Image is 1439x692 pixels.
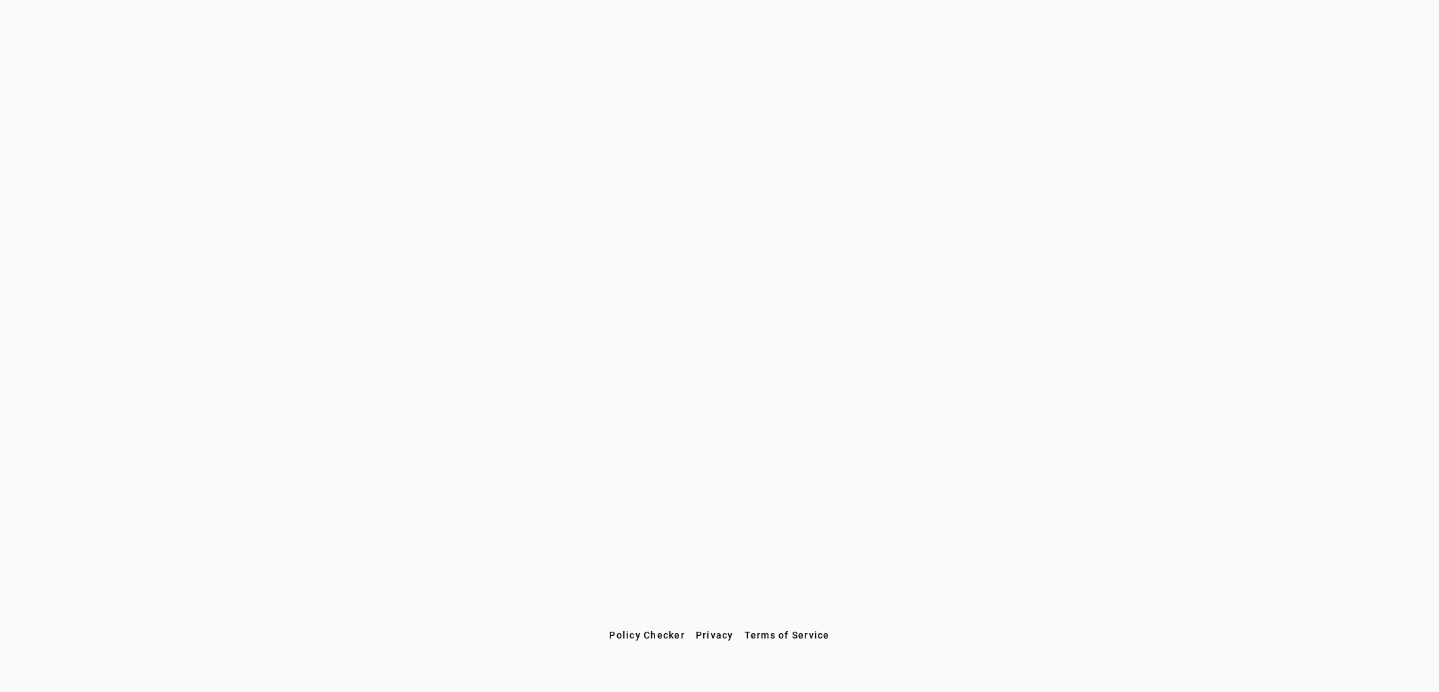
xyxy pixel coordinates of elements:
[609,630,685,641] span: Policy Checker
[745,630,830,641] span: Terms of Service
[739,623,835,647] button: Terms of Service
[604,623,690,647] button: Policy Checker
[696,630,734,641] span: Privacy
[690,623,739,647] button: Privacy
